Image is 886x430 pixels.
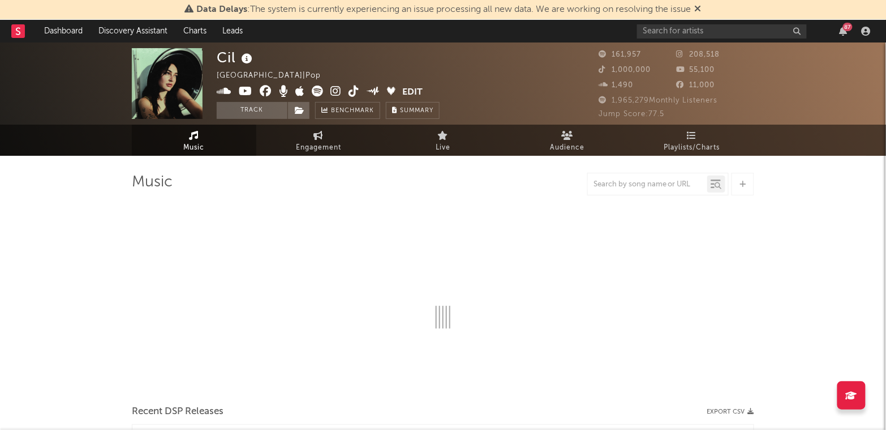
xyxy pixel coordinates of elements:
span: Jump Score: 77.5 [599,110,664,118]
a: Dashboard [36,20,91,42]
span: 55,100 [677,66,715,74]
a: Music [132,125,256,156]
span: 1,965,279 Monthly Listeners [599,97,718,104]
a: Benchmark [315,102,380,119]
span: Playlists/Charts [664,141,720,155]
input: Search by song name or URL [588,180,707,189]
a: Charts [175,20,214,42]
span: Dismiss [695,5,702,14]
div: Cil [217,48,255,67]
button: Export CSV [707,408,754,415]
a: Leads [214,20,251,42]
span: Engagement [296,141,341,155]
span: Audience [550,141,585,155]
span: Music [184,141,205,155]
a: Live [381,125,505,156]
button: Track [217,102,287,119]
a: Audience [505,125,630,156]
div: [GEOGRAPHIC_DATA] | Pop [217,69,334,83]
span: Data Delays [197,5,248,14]
a: Playlists/Charts [630,125,754,156]
button: Edit [403,86,423,100]
span: 1,000,000 [599,66,651,74]
button: Summary [386,102,440,119]
input: Search for artists [637,24,807,39]
a: Engagement [256,125,381,156]
span: 11,000 [677,82,715,89]
span: 208,518 [677,51,720,58]
div: 87 [843,23,853,31]
span: : The system is currently experiencing an issue processing all new data. We are working on resolv... [197,5,691,14]
span: Summary [400,108,433,114]
a: Discovery Assistant [91,20,175,42]
span: Recent DSP Releases [132,405,223,419]
span: Benchmark [331,104,374,118]
button: 87 [840,27,848,36]
span: Live [436,141,450,155]
span: 161,957 [599,51,641,58]
span: 1,490 [599,82,633,89]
